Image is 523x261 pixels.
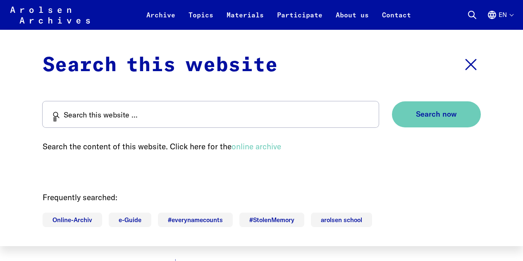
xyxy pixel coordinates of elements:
[311,213,372,227] a: arolsen school
[140,10,182,30] a: Archive
[43,213,102,227] a: Online-Archiv
[329,10,375,30] a: About us
[220,10,270,30] a: Materials
[270,10,329,30] a: Participate
[158,213,233,227] a: #everynamecounts
[487,10,513,30] button: English, language selection
[392,101,481,127] button: Search now
[239,213,304,227] a: #StolenMemory
[109,213,151,227] a: e-Guide
[182,10,220,30] a: Topics
[232,141,281,151] a: online archive
[43,141,481,153] p: Search the content of this website. Click here for the
[43,50,278,80] p: Search this website
[140,5,418,25] nav: Primary
[375,10,418,30] a: Contact
[416,110,457,119] span: Search now
[43,192,481,204] p: Frequently searched:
